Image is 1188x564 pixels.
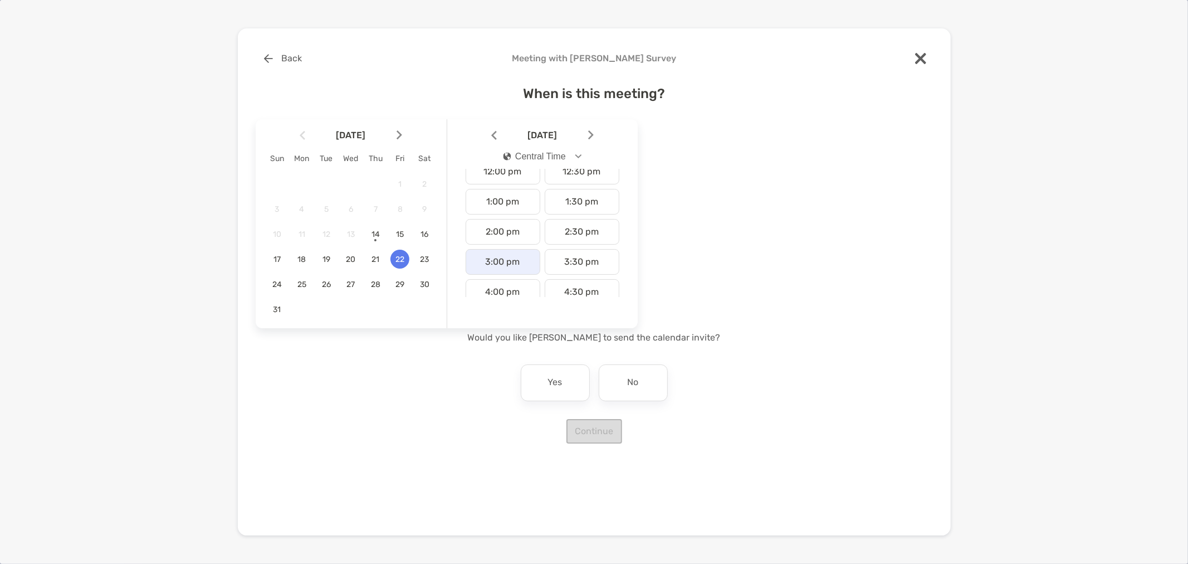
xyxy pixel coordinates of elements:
div: Sun [265,154,290,163]
span: 30 [415,280,434,289]
span: 27 [341,280,360,289]
span: 3 [268,205,287,214]
span: 17 [268,255,287,264]
span: 18 [292,255,311,264]
span: 29 [390,280,409,289]
span: 20 [341,255,360,264]
span: 16 [415,230,434,239]
img: Arrow icon [491,130,497,140]
div: Thu [363,154,388,163]
span: 1 [390,179,409,189]
span: 19 [317,255,336,264]
span: [DATE] [499,130,586,140]
button: iconCentral Time [493,144,591,169]
img: Arrow icon [397,130,402,140]
span: 11 [292,230,311,239]
span: 13 [341,230,360,239]
div: 4:00 pm [466,279,540,305]
div: Wed [339,154,363,163]
img: Open dropdown arrow [575,154,581,158]
span: 6 [341,205,360,214]
div: 2:30 pm [545,219,619,245]
span: 28 [366,280,385,289]
h4: Meeting with [PERSON_NAME] Survey [256,53,933,64]
div: 2:00 pm [466,219,540,245]
img: icon [503,152,511,161]
span: 10 [268,230,287,239]
img: button icon [264,54,273,63]
img: close modal [915,53,926,64]
span: 31 [268,305,287,314]
div: 3:30 pm [545,249,619,275]
span: 25 [292,280,311,289]
div: 12:00 pm [466,159,540,184]
button: Back [256,46,311,71]
span: 22 [390,255,409,264]
span: 5 [317,205,336,214]
div: Tue [314,154,339,163]
span: [DATE] [307,130,394,140]
div: 4:30 pm [545,279,619,305]
h4: When is this meeting? [256,86,933,101]
div: Mon [290,154,314,163]
span: 23 [415,255,434,264]
img: Arrow icon [588,130,594,140]
span: 24 [268,280,287,289]
p: Would you like [PERSON_NAME] to send the calendar invite? [256,330,933,344]
div: Sat [412,154,437,163]
p: Yes [548,374,563,392]
span: 12 [317,230,336,239]
div: 1:00 pm [466,189,540,215]
span: 4 [292,205,311,214]
span: 14 [366,230,385,239]
span: 15 [390,230,409,239]
p: No [628,374,639,392]
div: 1:30 pm [545,189,619,215]
div: Fri [388,154,412,163]
span: 8 [390,205,409,214]
span: 2 [415,179,434,189]
div: Central Time [503,152,566,162]
span: 9 [415,205,434,214]
span: 7 [366,205,385,214]
img: Arrow icon [300,130,305,140]
span: 21 [366,255,385,264]
div: 3:00 pm [466,249,540,275]
span: 26 [317,280,336,289]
